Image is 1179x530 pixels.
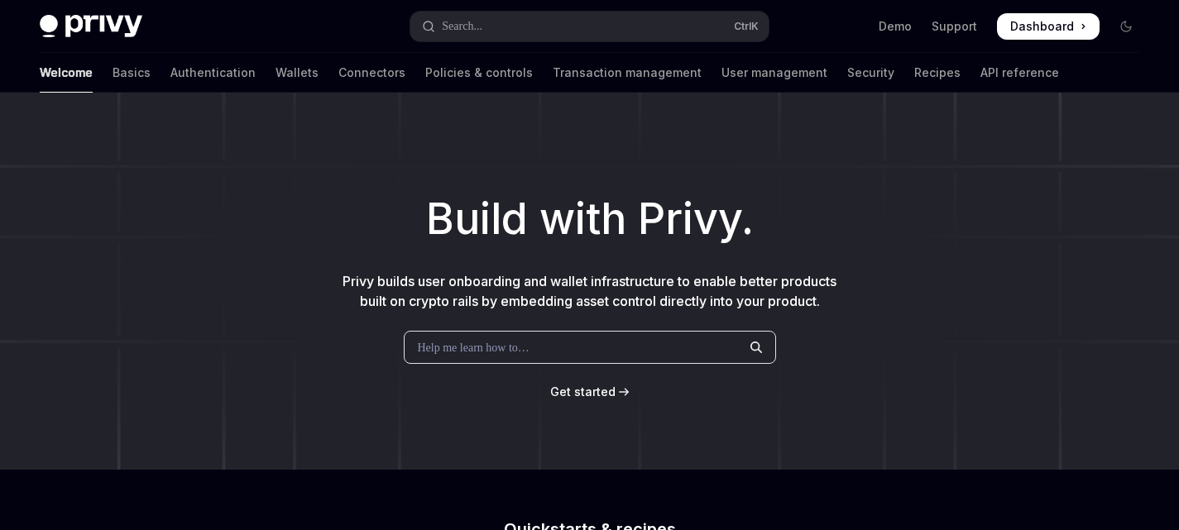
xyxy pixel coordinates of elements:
a: API reference [980,53,1059,93]
a: Policies & controls [425,53,533,93]
a: Transaction management [553,53,702,93]
a: Recipes [914,53,961,93]
a: Welcome [40,53,93,93]
a: User management [721,53,827,93]
button: Open search [410,12,768,41]
button: Toggle dark mode [1113,13,1139,40]
a: Support [932,18,977,35]
a: Security [847,53,894,93]
img: dark logo [40,15,142,38]
div: Search... [442,17,482,36]
a: Get started [550,384,616,400]
a: Authentication [170,53,256,93]
span: Ctrl K [734,20,759,33]
h1: Build with Privy. [26,187,1153,251]
a: Wallets [276,53,319,93]
a: Connectors [338,53,405,93]
a: Basics [113,53,151,93]
span: Dashboard [1010,18,1074,35]
span: Get started [550,384,616,399]
span: Help me learn how to… [418,339,530,356]
span: Privy builds user onboarding and wallet infrastructure to enable better products built on crypto ... [343,273,836,309]
a: Dashboard [997,13,1100,40]
a: Demo [879,18,912,35]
